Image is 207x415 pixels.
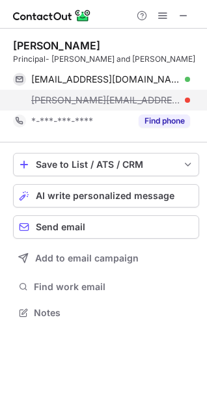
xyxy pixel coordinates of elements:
[34,281,194,293] span: Find work email
[13,8,91,23] img: ContactOut v5.3.10
[13,53,199,65] div: Principal- [PERSON_NAME] and [PERSON_NAME]
[34,307,194,319] span: Notes
[35,253,139,263] span: Add to email campaign
[13,278,199,296] button: Find work email
[13,153,199,176] button: save-profile-one-click
[36,159,176,170] div: Save to List / ATS / CRM
[36,222,85,232] span: Send email
[13,184,199,207] button: AI write personalized message
[139,114,190,127] button: Reveal Button
[13,39,100,52] div: [PERSON_NAME]
[13,304,199,322] button: Notes
[31,74,180,85] span: [EMAIL_ADDRESS][DOMAIN_NAME]
[36,191,174,201] span: AI write personalized message
[13,247,199,270] button: Add to email campaign
[31,94,180,106] span: [PERSON_NAME][EMAIL_ADDRESS][DOMAIN_NAME]
[13,215,199,239] button: Send email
